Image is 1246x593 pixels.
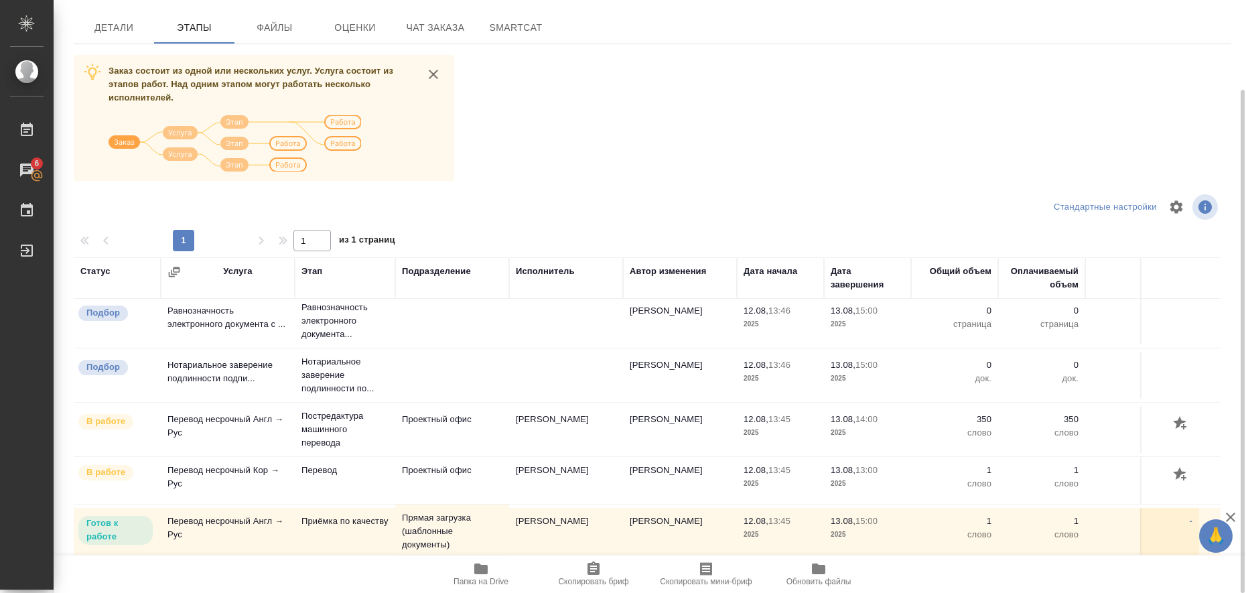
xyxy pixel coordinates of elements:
[918,477,991,490] p: слово
[1005,265,1079,291] div: Оплачиваемый объем
[3,153,50,187] a: 6
[161,406,295,453] td: Перевод несрочный Англ → Рус
[402,265,471,278] div: Подразделение
[831,360,855,370] p: 13.08,
[243,19,307,36] span: Файлы
[1005,426,1079,440] p: слово
[301,409,389,450] p: Постредактура машинного перевода
[744,528,817,541] p: 2025
[918,528,991,541] p: слово
[768,465,790,475] p: 13:45
[86,306,120,320] p: Подбор
[768,516,790,526] p: 13:45
[1005,372,1079,385] p: док.
[918,426,991,440] p: слово
[537,555,650,593] button: Скопировать бриф
[86,360,120,374] p: Подбор
[768,306,790,316] p: 13:46
[1005,318,1079,331] p: страница
[744,426,817,440] p: 2025
[650,555,762,593] button: Скопировать мини-бриф
[1005,528,1079,541] p: слово
[918,413,991,426] p: 350
[395,457,509,504] td: Проектный офис
[623,298,737,344] td: [PERSON_NAME]
[86,517,145,543] p: Готов к работе
[831,318,904,331] p: 2025
[744,414,768,424] p: 12.08,
[1170,413,1192,436] button: Добавить оценку
[516,265,575,278] div: Исполнитель
[301,301,389,341] p: Равнозначность электронного документа...
[831,426,904,440] p: 2025
[744,360,768,370] p: 12.08,
[855,306,878,316] p: 15:00
[1160,191,1192,223] span: Настроить таблицу
[855,516,878,526] p: 15:00
[323,19,387,36] span: Оценки
[918,304,991,318] p: 0
[918,358,991,372] p: 0
[1005,477,1079,490] p: слово
[855,414,878,424] p: 14:00
[161,508,295,555] td: Перевод несрочный Англ → Рус
[1204,522,1227,550] span: 🙏
[744,372,817,385] p: 2025
[403,19,468,36] span: Чат заказа
[425,555,537,593] button: Папка на Drive
[301,265,322,278] div: Этап
[918,318,991,331] p: страница
[339,232,395,251] span: из 1 страниц
[558,577,628,586] span: Скопировать бриф
[768,414,790,424] p: 13:45
[831,465,855,475] p: 13.08,
[831,265,904,291] div: Дата завершения
[744,306,768,316] p: 12.08,
[162,19,226,36] span: Этапы
[86,415,125,428] p: В работе
[744,477,817,490] p: 2025
[395,406,509,453] td: Проектный офис
[509,457,623,504] td: [PERSON_NAME]
[82,19,146,36] span: Детали
[1170,464,1192,486] button: Добавить оценку
[623,457,737,504] td: [PERSON_NAME]
[1005,515,1079,528] p: 1
[918,372,991,385] p: док.
[454,577,508,586] span: Папка на Drive
[509,508,623,555] td: [PERSON_NAME]
[623,352,737,399] td: [PERSON_NAME]
[301,464,389,477] p: Перевод
[1005,304,1079,318] p: 0
[623,406,737,453] td: [PERSON_NAME]
[744,318,817,331] p: 2025
[768,360,790,370] p: 13:46
[918,515,991,528] p: 1
[161,457,295,504] td: Перевод несрочный Кор → Рус
[831,372,904,385] p: 2025
[1005,413,1079,426] p: 350
[1005,464,1079,477] p: 1
[831,414,855,424] p: 13.08,
[167,265,181,279] button: Сгруппировать
[1192,194,1221,220] span: Посмотреть информацию
[831,477,904,490] p: 2025
[484,19,548,36] span: SmartCat
[1199,519,1233,553] button: 🙏
[509,406,623,453] td: [PERSON_NAME]
[918,464,991,477] p: 1
[930,265,991,278] div: Общий объем
[1005,358,1079,372] p: 0
[161,298,295,344] td: Равнозначность электронного документа с ...
[744,265,797,278] div: Дата начала
[762,555,875,593] button: Обновить файлы
[86,466,125,479] p: В работе
[1050,197,1160,218] div: split button
[109,66,393,103] span: Заказ состоит из одной или нескольких услуг. Услуга состоит из этапов работ. Над одним этапом мог...
[660,577,752,586] span: Скопировать мини-бриф
[223,265,252,278] div: Услуга
[744,465,768,475] p: 12.08,
[301,355,389,395] p: Нотариальное заверение подлинности по...
[855,465,878,475] p: 13:00
[301,515,389,528] p: Приёмка по качеству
